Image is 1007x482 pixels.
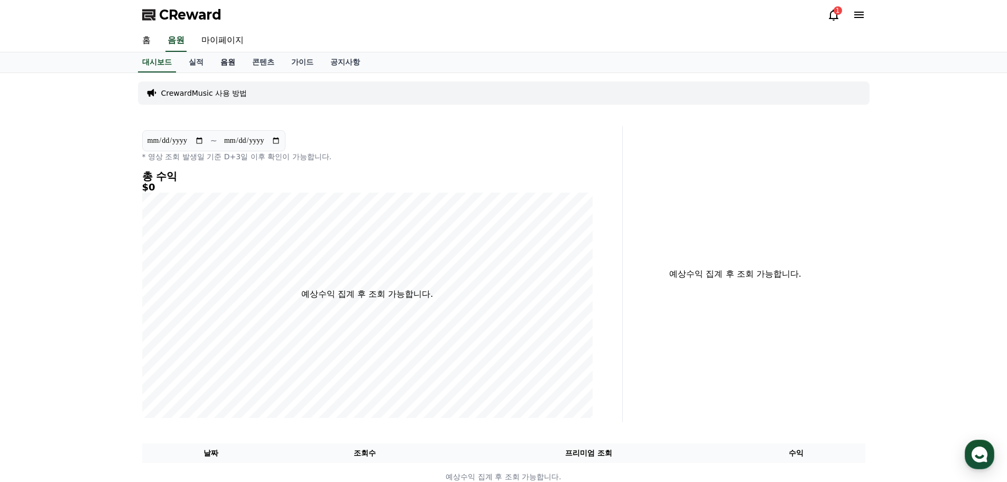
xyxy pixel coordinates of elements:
[165,30,187,52] a: 음원
[70,335,136,362] a: 대화
[134,30,159,52] a: 홈
[193,30,252,52] a: 마이페이지
[3,335,70,362] a: 홈
[163,351,176,360] span: 설정
[212,52,244,72] a: 음원
[33,351,40,360] span: 홈
[210,134,217,147] p: ~
[142,443,280,463] th: 날짜
[834,6,842,15] div: 1
[283,52,322,72] a: 가이드
[301,288,433,301] p: 예상수익 집계 후 조회 가능합니다.
[161,88,247,98] a: CrewardMusic 사용 방법
[244,52,283,72] a: 콘텐츠
[142,151,593,162] p: * 영상 조회 발생일 기준 D+3일 이후 확인이 가능합니다.
[450,443,727,463] th: 프리미엄 조회
[97,352,109,360] span: 대화
[142,6,221,23] a: CReward
[827,8,840,21] a: 1
[142,170,593,182] h4: 총 수익
[631,268,840,280] p: 예상수익 집계 후 조회 가능합니다.
[322,52,368,72] a: 공지사항
[280,443,449,463] th: 조회수
[142,182,593,193] h5: $0
[180,52,212,72] a: 실적
[136,335,203,362] a: 설정
[727,443,865,463] th: 수익
[138,52,176,72] a: 대시보드
[159,6,221,23] span: CReward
